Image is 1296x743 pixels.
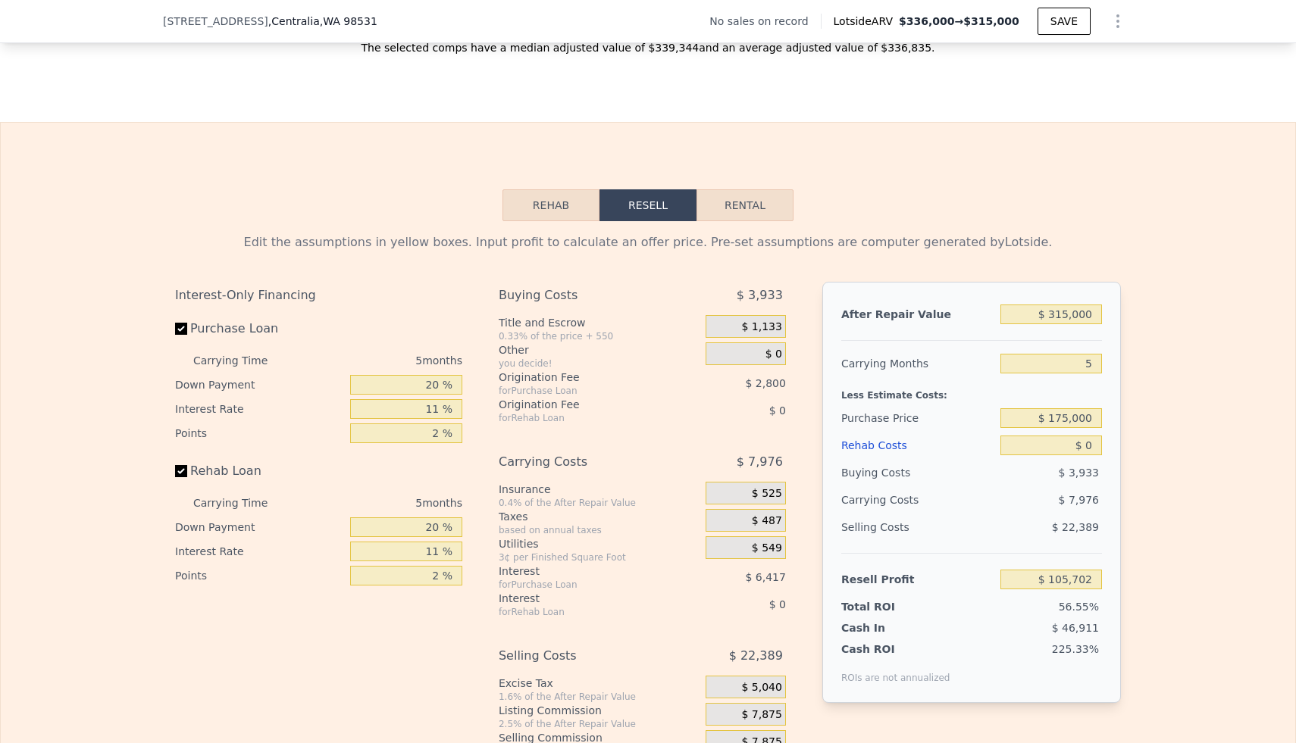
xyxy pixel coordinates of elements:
div: Cash ROI [841,642,950,657]
div: Interest Rate [175,539,344,563]
span: $ 0 [769,404,786,417]
div: Insurance [499,482,700,497]
span: $ 22,389 [729,642,783,670]
input: Purchase Loan [175,323,187,335]
span: $ 7,976 [737,448,783,476]
div: 0.33% of the price + 550 [499,330,700,342]
div: Total ROI [841,599,936,614]
span: $ 22,389 [1052,521,1099,533]
span: 225.33% [1052,643,1099,655]
div: Other [499,342,700,357]
span: $ 5,040 [741,681,781,695]
span: $ 3,933 [1059,467,1099,479]
span: $ 7,976 [1059,494,1099,506]
div: Origination Fee [499,397,668,412]
span: → [899,14,1019,29]
div: No sales on record [709,14,820,29]
span: $315,000 [963,15,1019,27]
div: Cash In [841,620,936,635]
div: Buying Costs [841,459,994,486]
div: Resell Profit [841,566,994,593]
span: $ 2,800 [745,377,785,389]
button: Rehab [502,189,599,221]
label: Purchase Loan [175,315,344,342]
span: $ 525 [752,487,782,501]
div: Purchase Price [841,404,994,432]
div: Less Estimate Costs: [841,377,1102,404]
div: Buying Costs [499,282,668,309]
div: Excise Tax [499,676,700,691]
button: Resell [599,189,697,221]
button: Show Options [1103,6,1133,36]
span: $ 0 [765,348,782,361]
button: Rental [697,189,794,221]
div: Carrying Costs [499,448,668,476]
div: 3¢ per Finished Square Foot [499,551,700,563]
span: $ 6,417 [745,571,785,583]
span: , Centralia [268,14,377,29]
div: based on annual taxes [499,524,700,536]
div: Edit the assumptions in yellow boxes. Input profit to calculate an offer price. Pre-set assumptio... [175,233,1121,251]
div: Rehab Costs [841,432,994,459]
div: Interest [499,563,668,579]
span: $ 46,911 [1052,622,1099,634]
div: Interest-Only Financing [175,282,462,309]
span: $ 7,875 [741,708,781,722]
input: Rehab Loan [175,465,187,477]
div: 1.6% of the After Repair Value [499,691,700,703]
span: $ 0 [769,598,786,610]
div: Carrying Costs [841,486,936,514]
div: Interest [499,591,668,606]
span: $336,000 [899,15,955,27]
div: Down Payment [175,373,344,397]
div: Down Payment [175,515,344,539]
div: for Purchase Loan [499,579,668,591]
span: 56.55% [1059,601,1099,613]
label: Rehab Loan [175,457,344,485]
span: $ 487 [752,514,782,528]
div: for Rehab Loan [499,606,668,618]
span: $ 1,133 [741,320,781,334]
div: you decide! [499,357,700,370]
div: Carrying Months [841,350,994,377]
div: Taxes [499,509,700,524]
div: Title and Escrow [499,315,700,330]
div: for Rehab Loan [499,412,668,424]
span: Lotside ARV [834,14,899,29]
span: $ 549 [752,542,782,555]
div: Selling Costs [499,642,668,670]
div: 5 months [298,491,462,515]
button: SAVE [1038,8,1091,35]
span: [STREET_ADDRESS] [163,14,268,29]
div: Carrying Time [193,348,292,373]
div: 2.5% of the After Repair Value [499,718,700,730]
div: Points [175,421,344,445]
div: After Repair Value [841,301,994,328]
div: Listing Commission [499,703,700,718]
div: for Purchase Loan [499,385,668,397]
div: Origination Fee [499,370,668,385]
div: 0.4% of the After Repair Value [499,497,700,509]
div: ROIs are not annualized [841,657,950,684]
div: Carrying Time [193,491,292,515]
div: 5 months [298,348,462,373]
div: Utilities [499,536,700,551]
div: Selling Costs [841,514,994,541]
span: $ 3,933 [737,282,783,309]
div: Points [175,563,344,588]
span: , WA 98531 [320,15,377,27]
div: Interest Rate [175,397,344,421]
